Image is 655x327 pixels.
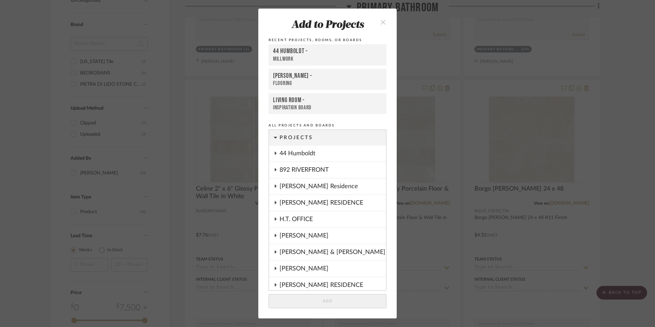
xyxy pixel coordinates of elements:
[280,261,386,277] div: [PERSON_NAME]
[269,294,386,308] button: Add
[269,20,386,31] div: Add to Projects
[280,211,386,227] div: H.T. OFFICE
[273,56,382,63] div: Millwork
[273,47,382,56] div: 44 Humboldt -
[269,37,386,43] div: Recent Projects, Rooms, or Boards
[280,244,386,260] div: [PERSON_NAME] & [PERSON_NAME]
[280,277,386,293] div: [PERSON_NAME] RESIDENCE
[280,228,386,244] div: [PERSON_NAME]
[273,104,382,111] div: Inspiration Board
[373,15,393,29] button: close
[280,162,386,178] div: 892 RIVERFRONT
[280,130,386,146] div: Projects
[280,179,386,194] div: [PERSON_NAME] Residence
[273,96,382,104] div: Living Room -
[273,80,382,87] div: FLOORING
[269,122,386,129] div: All Projects and Boards
[273,72,382,80] div: [PERSON_NAME] -
[280,146,386,161] div: 44 Humboldt
[280,195,386,211] div: [PERSON_NAME] RESIDENCE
